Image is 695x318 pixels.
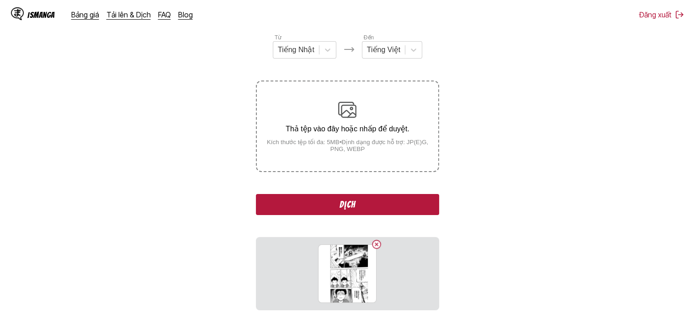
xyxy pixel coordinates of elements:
label: Đến [364,34,374,41]
a: Tải lên & Dịch [106,10,151,19]
a: Bảng giá [71,10,99,19]
img: Languages icon [344,44,355,55]
p: Thả tệp vào đây hoặc nhấp để duyệt. [257,124,438,133]
a: Blog [178,10,193,19]
button: Delete image [371,239,382,250]
a: FAQ [158,10,171,19]
img: IsManga Logo [11,7,24,20]
button: Dịch [256,194,439,215]
small: Kích thước tệp tối đa: 5MB • Định dạng được hỗ trợ: JP(E)G, PNG, WEBP [257,139,438,152]
a: IsManga LogoIsManga [11,7,71,22]
button: Đăng xuất [639,10,684,19]
label: Từ [275,34,281,41]
div: IsManga [27,11,55,19]
img: Sign out [675,10,684,19]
